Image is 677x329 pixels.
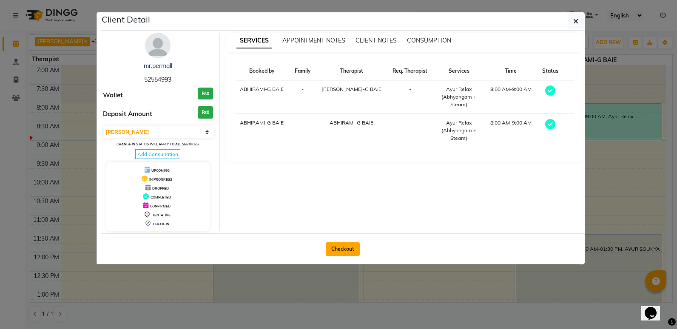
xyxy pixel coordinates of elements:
[485,62,537,80] th: Time
[387,62,433,80] th: Req. Therapist
[387,80,433,114] td: -
[438,85,480,108] div: Ayur Relax (Abhyangam + Steam)
[289,114,316,147] td: -
[289,62,316,80] th: Family
[326,242,360,256] button: Checkout
[102,13,150,26] h5: Client Detail
[145,33,171,58] img: avatar
[117,142,199,146] small: Change in status will apply to all services.
[356,37,397,44] span: CLIENT NOTES
[407,37,451,44] span: CONSUMPTION
[330,119,373,126] span: ABHIRAMI-G BAIE
[438,119,480,142] div: Ayur Relax (Abhyangam + Steam)
[289,80,316,114] td: -
[537,62,564,80] th: Status
[198,88,213,100] h3: ₨0
[152,186,169,190] span: DROPPED
[433,62,485,80] th: Services
[235,62,290,80] th: Booked by
[198,106,213,119] h3: ₨0
[282,37,345,44] span: APPOINTMENT NOTES
[144,62,172,70] a: mr.permall
[236,33,272,48] span: SERVICES
[103,91,123,100] span: Wallet
[235,114,290,147] td: ABHIRAMI-G BAIE
[135,149,180,159] span: Add Consultation
[152,213,171,217] span: TENTATIVE
[387,114,433,147] td: -
[103,109,152,119] span: Deposit Amount
[321,86,381,92] span: [PERSON_NAME]-G BAIE
[149,177,172,182] span: IN PROGRESS
[235,80,290,114] td: ABHIRAMI-G BAIE
[150,204,171,208] span: CONFIRMED
[151,195,171,199] span: COMPLETED
[316,62,387,80] th: Therapist
[151,168,170,173] span: UPCOMING
[144,76,171,83] span: 52554993
[641,295,668,320] iframe: chat widget
[485,114,537,147] td: 8:00 AM-9:00 AM
[485,80,537,114] td: 8:00 AM-9:00 AM
[153,222,169,226] span: CHECK-IN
